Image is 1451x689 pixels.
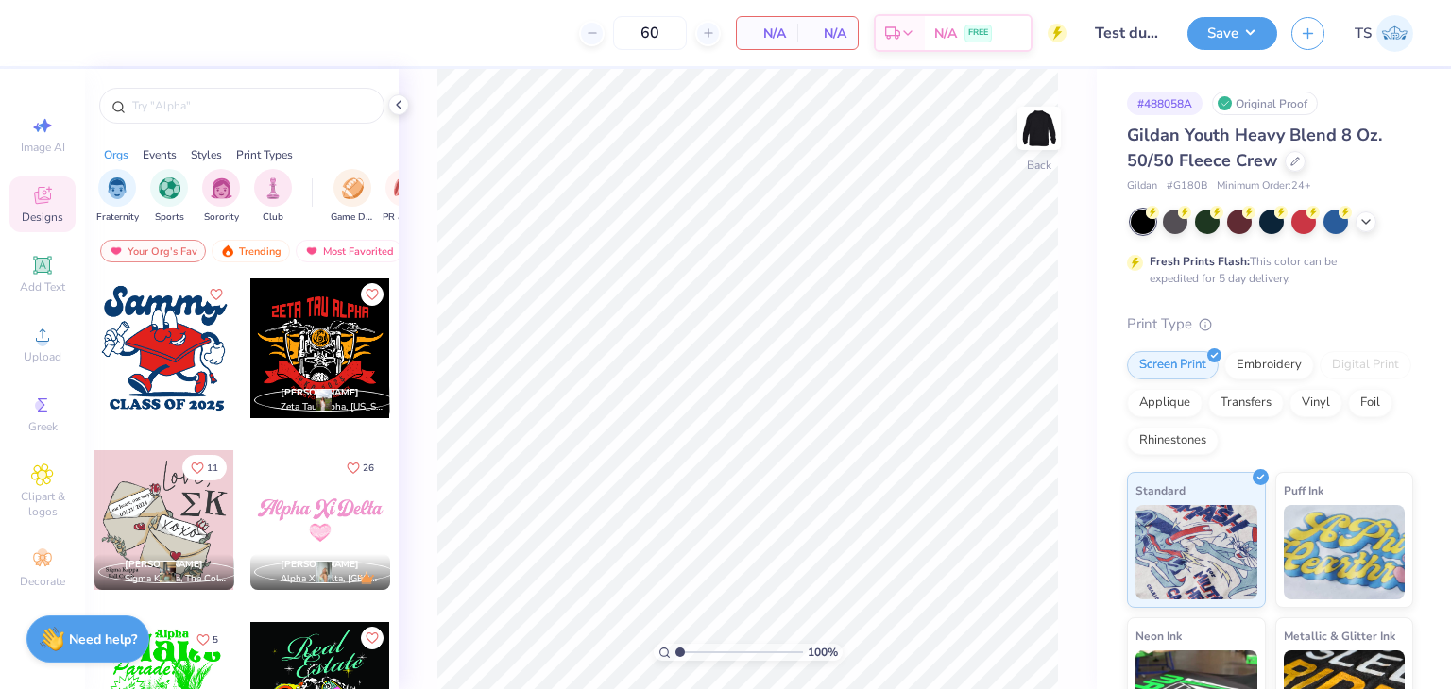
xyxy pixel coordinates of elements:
[159,177,180,199] img: Sports Image
[1348,389,1392,417] div: Foil
[125,572,227,586] span: Sigma Kappa, The College of [US_STATE]
[28,419,58,434] span: Greek
[1027,157,1051,174] div: Back
[934,24,957,43] span: N/A
[304,244,319,258] img: most_fav.gif
[20,574,65,589] span: Decorate
[1355,15,1413,52] a: TS
[1150,253,1382,287] div: This color can be expedited for 5 day delivery.
[1167,178,1207,194] span: # G180B
[207,463,218,473] span: 11
[96,169,139,225] button: filter button
[1135,480,1186,500] span: Standard
[1150,254,1250,269] strong: Fresh Prints Flash:
[809,24,846,43] span: N/A
[394,177,416,199] img: PR & General Image
[213,635,218,645] span: 5
[143,146,177,163] div: Events
[1127,427,1219,455] div: Rhinestones
[220,244,235,258] img: trending.gif
[104,146,128,163] div: Orgs
[100,240,206,262] div: Your Org's Fav
[331,169,374,225] button: filter button
[205,283,228,306] button: Like
[1127,124,1382,172] span: Gildan Youth Heavy Blend 8 Oz. 50/50 Fleece Crew
[21,140,65,155] span: Image AI
[1284,505,1406,599] img: Puff Ink
[1127,178,1157,194] span: Gildan
[9,489,76,519] span: Clipart & logos
[150,169,188,225] button: filter button
[236,146,293,163] div: Print Types
[109,244,124,258] img: most_fav.gif
[202,169,240,225] div: filter for Sorority
[281,558,359,571] span: [PERSON_NAME]
[296,240,402,262] div: Most Favorited
[1127,313,1413,335] div: Print Type
[1020,109,1058,147] img: Back
[331,169,374,225] div: filter for Game Day
[1187,17,1277,50] button: Save
[383,169,426,225] button: filter button
[22,210,63,225] span: Designs
[107,177,128,199] img: Fraternity Image
[69,630,137,648] strong: Need help?
[1217,178,1311,194] span: Minimum Order: 24 +
[1208,389,1284,417] div: Transfers
[281,572,383,586] span: Alpha Xi Delta, [GEOGRAPHIC_DATA][US_STATE]
[1127,389,1203,417] div: Applique
[204,210,239,225] span: Sorority
[20,279,65,294] span: Add Text
[361,283,384,306] button: Like
[254,169,292,225] button: filter button
[96,210,139,225] span: Fraternity
[191,146,222,163] div: Styles
[1355,23,1372,44] span: TS
[1284,480,1323,500] span: Puff Ink
[361,627,384,649] button: Like
[338,455,383,480] button: Like
[1127,92,1203,115] div: # 488058A
[968,26,988,40] span: FREE
[331,210,374,225] span: Game Day
[363,463,374,473] span: 26
[808,644,838,661] span: 100 %
[150,169,188,225] div: filter for Sports
[188,627,227,652] button: Like
[383,210,426,225] span: PR & General
[342,177,364,199] img: Game Day Image
[1212,92,1318,115] div: Original Proof
[1224,351,1314,379] div: Embroidery
[130,96,372,115] input: Try "Alpha"
[1135,626,1182,646] span: Neon Ink
[281,400,383,414] span: Zeta Tau Alpha, [US_STATE][GEOGRAPHIC_DATA]
[254,169,292,225] div: filter for Club
[24,349,61,364] span: Upload
[1127,351,1219,379] div: Screen Print
[1081,14,1173,52] input: Untitled Design
[281,386,359,399] span: [PERSON_NAME]
[383,169,426,225] div: filter for PR & General
[1320,351,1411,379] div: Digital Print
[748,24,786,43] span: N/A
[182,455,227,480] button: Like
[1135,505,1257,599] img: Standard
[155,210,184,225] span: Sports
[125,558,203,571] span: [PERSON_NAME]
[1289,389,1342,417] div: Vinyl
[263,177,283,199] img: Club Image
[263,210,283,225] span: Club
[613,16,687,50] input: – –
[202,169,240,225] button: filter button
[1284,626,1395,646] span: Metallic & Glitter Ink
[212,240,290,262] div: Trending
[1376,15,1413,52] img: Test Stage Admin Two
[96,169,139,225] div: filter for Fraternity
[211,177,232,199] img: Sorority Image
